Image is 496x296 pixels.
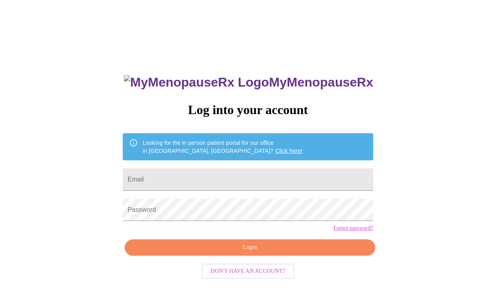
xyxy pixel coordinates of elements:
[202,264,294,279] button: Don't have an account?
[211,266,285,276] span: Don't have an account?
[123,103,373,117] h3: Log into your account
[143,136,302,158] div: Looking for the in person patient portal for our office in [GEOGRAPHIC_DATA], [GEOGRAPHIC_DATA]?
[134,243,366,253] span: Login
[275,148,302,154] a: Click here!
[124,75,373,90] h3: MyMenopauseRx
[124,75,269,90] img: MyMenopauseRx Logo
[125,239,375,256] button: Login
[200,267,296,274] a: Don't have an account?
[333,225,373,231] a: Forgot password?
